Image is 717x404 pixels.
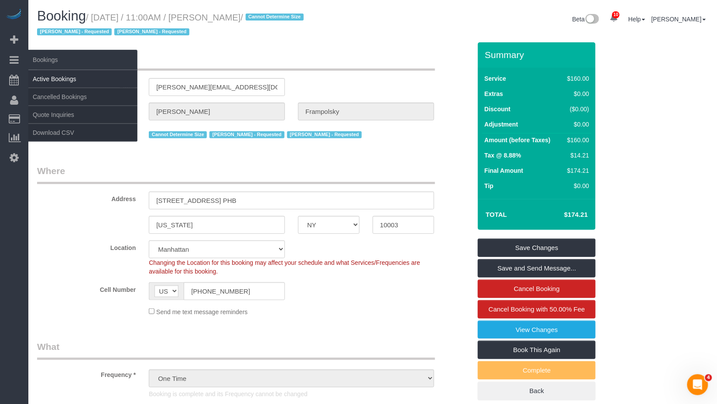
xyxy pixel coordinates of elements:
[484,136,550,144] label: Amount (before Taxes)
[37,13,306,37] small: / [DATE] / 11:00AM / [PERSON_NAME]
[37,8,86,24] span: Booking
[585,14,599,25] img: New interface
[484,74,506,83] label: Service
[484,105,511,113] label: Discount
[484,89,503,98] label: Extras
[114,28,189,35] span: [PERSON_NAME] - Requested
[246,14,304,21] span: Cannot Determine Size
[373,216,434,234] input: Zip Code
[478,382,596,400] a: Back
[37,51,435,71] legend: Who
[287,131,362,138] span: [PERSON_NAME] - Requested
[28,106,137,123] a: Quote Inquiries
[564,120,589,129] div: $0.00
[209,131,284,138] span: [PERSON_NAME] - Requested
[484,151,521,160] label: Tax @ 8.88%
[484,166,523,175] label: Final Amount
[564,105,589,113] div: ($0.00)
[5,9,23,21] img: Automaid Logo
[31,367,142,379] label: Frequency *
[478,280,596,298] a: Cancel Booking
[489,305,585,313] span: Cancel Booking with 50.00% Fee
[28,124,137,141] a: Download CSV
[628,16,645,23] a: Help
[149,131,207,138] span: Cannot Determine Size
[156,308,247,315] span: Send me text message reminders
[564,166,589,175] div: $174.21
[485,50,591,60] h3: Summary
[652,16,706,23] a: [PERSON_NAME]
[705,374,712,381] span: 4
[28,88,137,106] a: Cancelled Bookings
[687,374,708,395] iframe: Intercom live chat
[149,103,285,120] input: First Name
[28,50,137,70] span: Bookings
[478,300,596,318] a: Cancel Booking with 50.00% Fee
[37,340,435,360] legend: What
[573,16,600,23] a: Beta
[37,28,112,35] span: [PERSON_NAME] - Requested
[564,181,589,190] div: $0.00
[149,216,285,234] input: City
[149,259,420,275] span: Changing the Location for this booking may affect your schedule and what Services/Frequencies are...
[28,70,137,142] ul: Bookings
[478,259,596,277] a: Save and Send Message...
[37,164,435,184] legend: Where
[298,103,434,120] input: Last Name
[538,211,588,219] h4: $174.21
[31,282,142,294] label: Cell Number
[564,74,589,83] div: $160.00
[484,181,494,190] label: Tip
[478,239,596,257] a: Save Changes
[484,120,518,129] label: Adjustment
[31,240,142,252] label: Location
[28,70,137,88] a: Active Bookings
[478,341,596,359] a: Book This Again
[612,11,620,18] span: 10
[564,136,589,144] div: $160.00
[149,78,285,96] input: Email
[31,192,142,203] label: Address
[184,282,285,300] input: Cell Number
[564,151,589,160] div: $14.21
[605,9,622,28] a: 10
[486,211,507,218] strong: Total
[149,390,434,398] p: Booking is complete and its Frequency cannot be changed
[564,89,589,98] div: $0.00
[478,321,596,339] a: View Changes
